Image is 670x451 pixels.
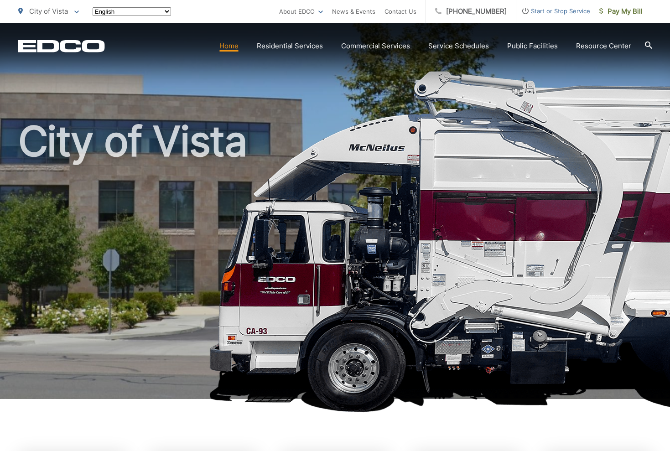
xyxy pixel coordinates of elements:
span: City of Vista [29,7,68,16]
select: Select a language [93,7,171,16]
a: Residential Services [257,41,323,52]
a: Commercial Services [341,41,410,52]
a: Public Facilities [507,41,558,52]
span: Pay My Bill [599,6,643,17]
a: Contact Us [384,6,416,17]
h1: City of Vista [18,119,652,407]
a: EDCD logo. Return to the homepage. [18,40,105,52]
a: News & Events [332,6,375,17]
a: Home [219,41,239,52]
a: Resource Center [576,41,631,52]
a: Service Schedules [428,41,489,52]
a: About EDCO [279,6,323,17]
